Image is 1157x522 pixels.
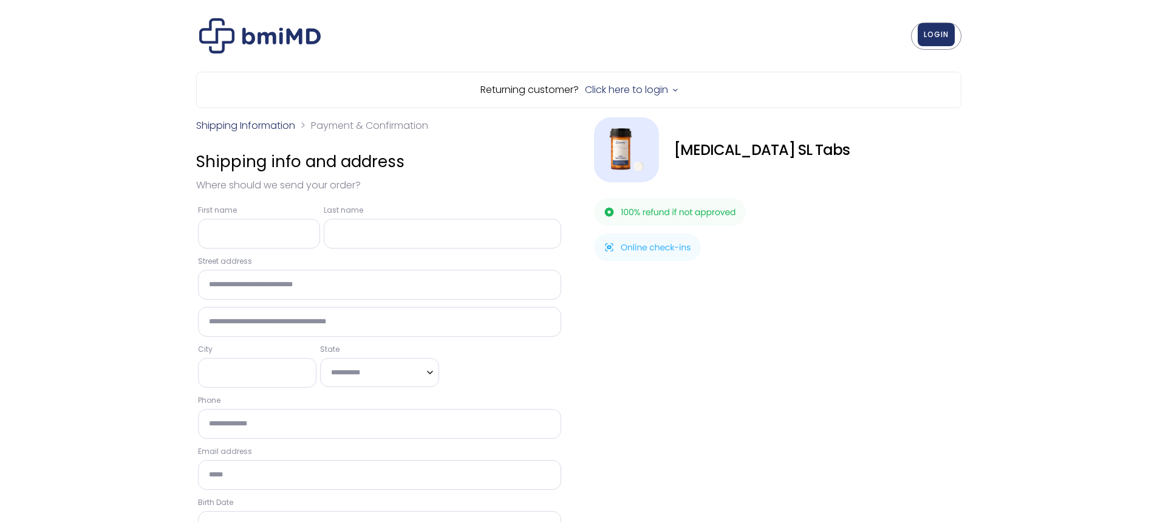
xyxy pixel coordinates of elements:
[311,118,428,132] span: Payment & Confirmation
[324,205,561,216] label: Last name
[594,233,701,261] img: Online check-ins
[199,18,321,53] img: Checkout
[301,118,305,132] span: >
[585,81,668,98] a: Click here to login
[196,177,564,194] p: Where should we send your order?
[594,198,746,226] img: 100% refund if not approved
[198,446,562,457] label: Email address
[198,256,562,267] label: Street address
[196,146,564,177] h3: Shipping info and address
[198,395,562,406] label: Phone
[198,205,321,216] label: First name
[320,344,439,355] label: State
[674,142,961,159] div: [MEDICAL_DATA] SL Tabs
[924,29,949,39] span: LOGIN
[918,23,955,46] a: LOGIN
[196,118,295,132] a: Shipping Information
[198,497,562,508] label: Birth Date
[594,117,659,182] img: Sermorelin SL Tabs
[198,344,317,355] label: City
[196,72,961,108] div: Returning customer?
